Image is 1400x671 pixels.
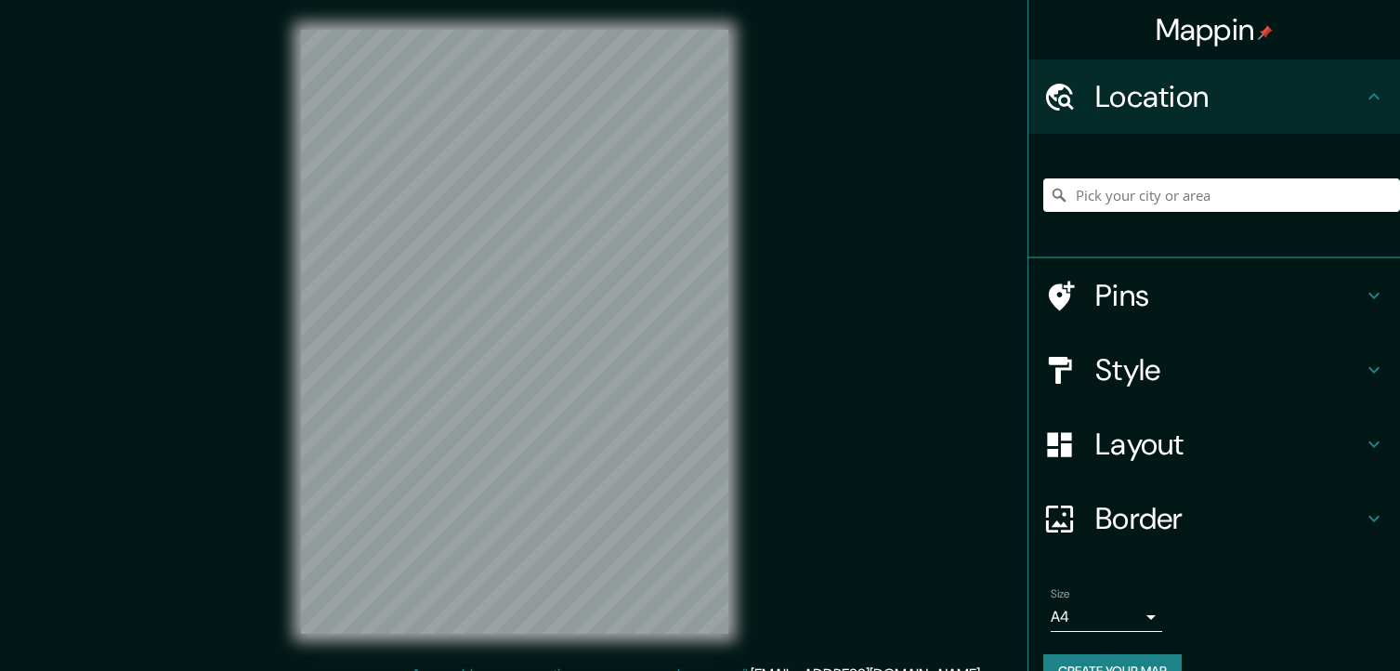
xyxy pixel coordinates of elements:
[1095,351,1363,388] h4: Style
[1043,178,1400,212] input: Pick your city or area
[1095,277,1363,314] h4: Pins
[1156,11,1274,48] h4: Mappin
[1028,333,1400,407] div: Style
[1028,407,1400,481] div: Layout
[1095,78,1363,115] h4: Location
[1051,602,1162,632] div: A4
[1051,586,1070,602] label: Size
[1028,59,1400,134] div: Location
[1095,500,1363,537] h4: Border
[301,30,728,634] canvas: Map
[1095,426,1363,463] h4: Layout
[1235,599,1380,651] iframe: Help widget launcher
[1258,25,1273,40] img: pin-icon.png
[1028,258,1400,333] div: Pins
[1028,481,1400,556] div: Border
